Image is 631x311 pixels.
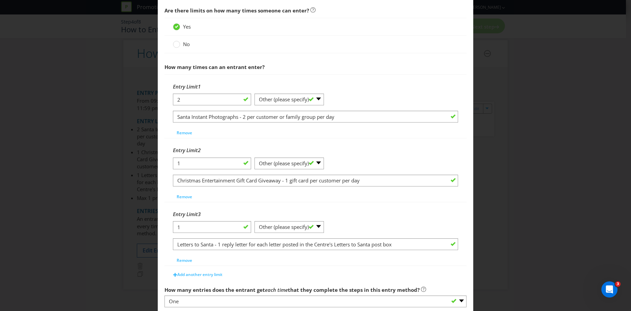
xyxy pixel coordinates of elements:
[173,255,196,266] button: Remove
[183,23,191,30] span: Yes
[173,111,458,123] input: Please specify.
[164,64,265,70] span: How many times can an entrant enter?
[177,194,192,200] span: Remove
[198,83,201,90] span: 1
[170,270,226,280] button: Add another entry limit
[198,147,201,153] span: 2
[177,272,222,277] span: Add another entry limit
[173,211,198,217] span: Entry Limit
[173,192,196,202] button: Remove
[173,83,198,90] span: Entry Limit
[288,286,420,293] span: that they complete the steps in this entry method?
[177,257,192,263] span: Remove
[164,7,309,14] span: Are there limits on how many times someone can enter?
[173,147,198,153] span: Entry Limit
[615,281,621,287] span: 3
[177,130,192,136] span: Remove
[601,281,618,298] iframe: Intercom live chat
[183,41,190,47] span: No
[164,286,265,293] span: How many entries does the entrant get
[173,175,458,186] input: Please specify.
[173,128,196,138] button: Remove
[265,286,288,293] em: each time
[198,211,201,217] span: 3
[173,238,458,250] input: Please specify.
